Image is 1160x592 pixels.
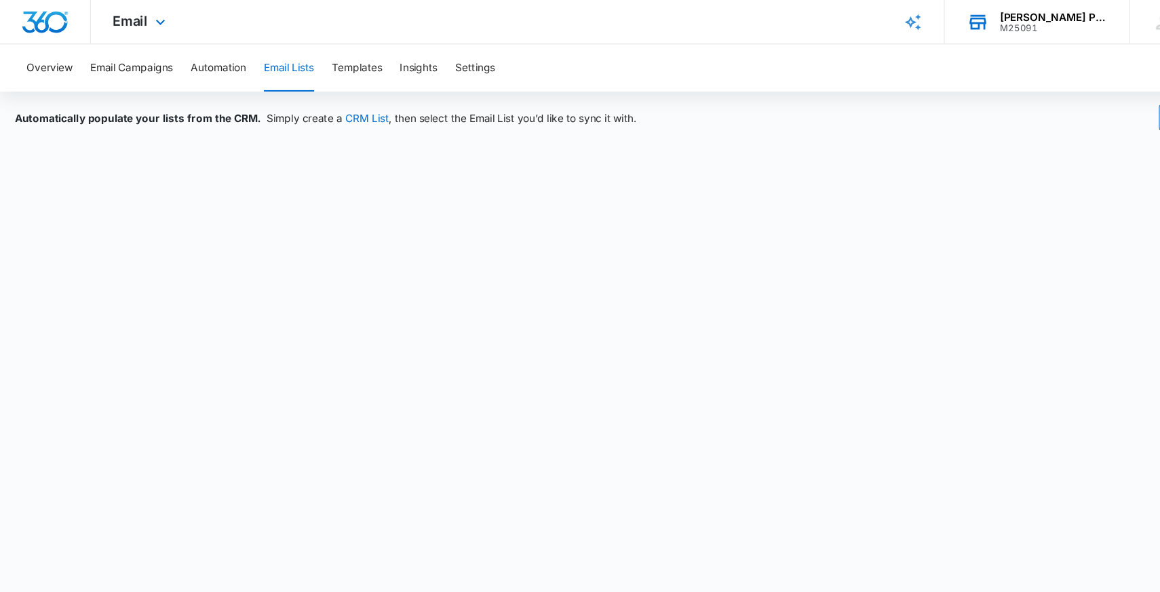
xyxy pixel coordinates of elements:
[14,101,584,115] div: Simply create a , then select the Email List you’d like to sync it with.
[305,41,351,84] button: Templates
[1064,95,1146,121] button: Go to CRM Lists
[242,41,288,84] button: Email Lists
[918,21,1017,31] div: account id
[918,10,1017,21] div: account name
[418,41,455,84] button: Settings
[1072,5,1083,16] span: 13
[14,102,239,114] span: Automatically populate your lists from the CRM.
[367,41,402,84] button: Insights
[1072,5,1083,16] div: notifications count
[83,41,159,84] button: Email Campaigns
[175,41,226,84] button: Automation
[317,102,357,114] a: CRM List
[104,12,136,26] span: Email
[24,41,66,84] button: Overview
